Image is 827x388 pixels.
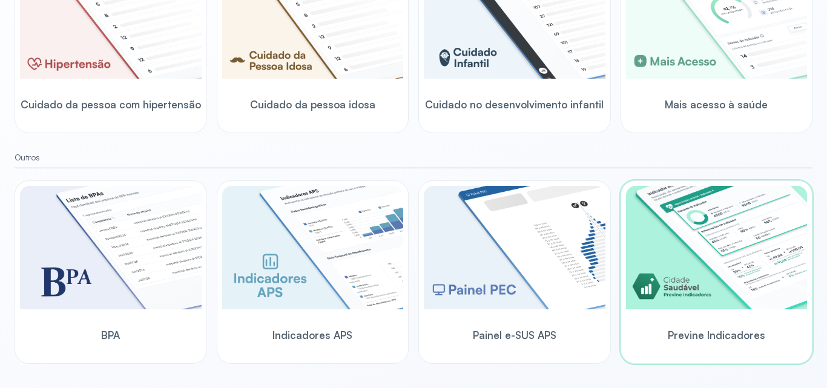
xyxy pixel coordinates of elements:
[222,186,404,309] img: aps-indicators.png
[101,329,120,341] span: BPA
[626,186,808,309] img: previne-brasil.png
[668,329,765,341] span: Previne Indicadores
[665,98,768,111] span: Mais acesso à saúde
[425,98,604,111] span: Cuidado no desenvolvimento infantil
[20,186,202,309] img: bpa.png
[424,186,605,309] img: pec-panel.png
[473,329,556,341] span: Painel e-SUS APS
[15,153,812,163] small: Outros
[272,329,352,341] span: Indicadores APS
[21,98,201,111] span: Cuidado da pessoa com hipertensão
[250,98,375,111] span: Cuidado da pessoa idosa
